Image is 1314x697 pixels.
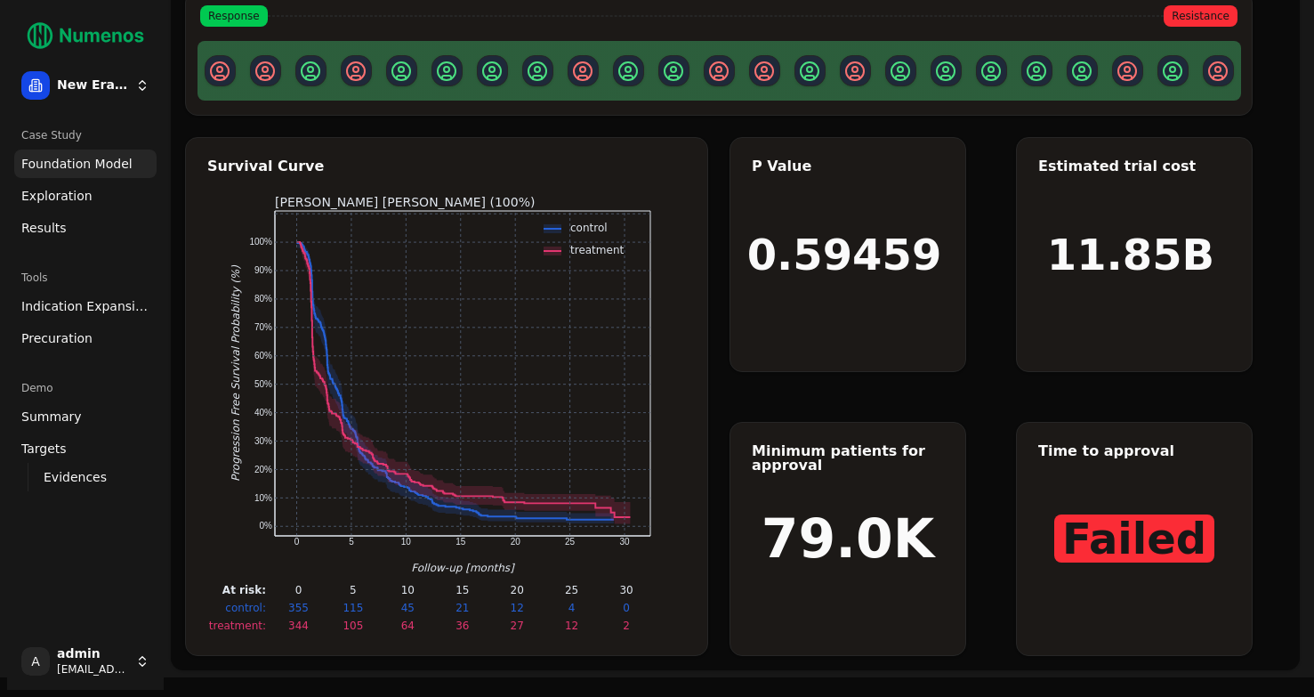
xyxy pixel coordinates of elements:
text: 10 [400,584,414,596]
div: Case Study [14,121,157,150]
text: Progression Free Survival Probability (%) [230,265,242,482]
text: Follow-up [months] [411,562,515,574]
text: 30 [619,584,633,596]
span: [EMAIL_ADDRESS] [57,662,128,677]
span: Evidences [44,468,107,486]
text: 12 [564,620,577,632]
a: Targets [14,434,157,463]
text: 21 [455,602,469,614]
text: 5 [350,584,357,596]
span: Targets [21,440,67,458]
text: 27 [510,620,523,632]
button: Aadmin[EMAIL_ADDRESS] [14,640,157,683]
img: Numenos [14,14,157,57]
text: 40% [254,408,271,417]
span: Resistance [1164,5,1237,27]
text: At risk: [222,584,265,596]
a: Summary [14,402,157,431]
span: Response [200,5,268,27]
text: 344 [288,620,309,632]
span: admin [57,646,128,662]
text: 64 [400,620,414,632]
span: Exploration [21,187,93,205]
span: Indication Expansion [21,297,149,315]
text: 12 [510,602,523,614]
text: 0 [623,602,630,614]
text: 50% [254,379,271,389]
a: Results [14,214,157,242]
div: Demo [14,374,157,402]
span: Summary [21,408,82,425]
text: control: [225,602,266,614]
a: Evidences [36,465,135,490]
text: 30% [254,436,271,446]
text: 25 [564,584,577,596]
div: Survival Curve [207,159,686,174]
text: 2 [623,620,630,632]
text: 90% [254,265,271,275]
text: treatment: [208,620,265,632]
h1: 79.0K [762,512,935,565]
text: control [570,222,608,234]
text: treatment [570,244,624,256]
text: 10 [400,537,411,547]
span: Failed [1054,515,1214,563]
text: 70% [254,322,271,332]
text: 115 [343,602,363,614]
a: Foundation Model [14,150,157,178]
text: 36 [455,620,469,632]
text: 60% [254,351,271,361]
button: New Era Therapeutics [14,64,157,107]
text: 105 [343,620,363,632]
text: 30 [619,537,630,547]
span: A [21,647,50,676]
span: Foundation Model [21,155,133,173]
div: Tools [14,263,157,292]
text: 100% [249,237,272,247]
text: [PERSON_NAME] [PERSON_NAME] (100%) [275,195,535,209]
text: 15 [455,537,466,547]
text: 0 [294,537,299,547]
span: Results [21,219,67,237]
text: 20 [510,537,520,547]
text: 45 [400,602,414,614]
text: 15 [455,584,469,596]
a: Indication Expansion [14,292,157,320]
h1: 0.59459 [747,233,942,276]
a: Exploration [14,182,157,210]
a: Precuration [14,324,157,353]
text: 80% [254,294,271,304]
text: 5 [349,537,354,547]
h1: 11.85B [1047,233,1214,276]
text: 0% [259,521,272,531]
text: 4 [568,602,575,614]
text: 0 [294,584,302,596]
text: 10% [254,493,271,503]
text: 20% [254,465,271,474]
text: 25 [565,537,576,547]
span: New Era Therapeutics [57,77,128,93]
text: 355 [288,602,309,614]
text: 20 [510,584,523,596]
span: Precuration [21,329,93,347]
